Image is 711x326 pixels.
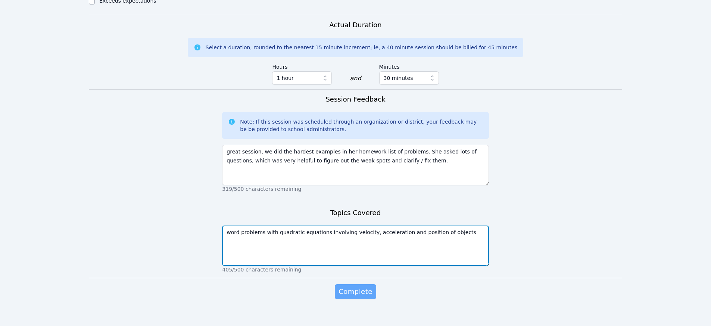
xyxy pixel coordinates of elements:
h3: Actual Duration [329,20,381,30]
span: 30 minutes [384,74,413,83]
label: Minutes [379,60,439,71]
h3: Topics Covered [330,208,381,218]
button: Complete [335,284,376,299]
textarea: word problems with quadratic equations involving velocity, acceleration and position of objects [222,226,489,266]
div: Note: If this session was scheduled through an organization or district, your feedback may be be ... [240,118,483,133]
p: 319/500 characters remaining [222,185,489,193]
label: Hours [272,60,332,71]
button: 30 minutes [379,71,439,85]
p: 405/500 characters remaining [222,266,489,273]
span: Complete [339,286,372,297]
button: 1 hour [272,71,332,85]
div: Select a duration, rounded to the nearest 15 minute increment; ie, a 40 minute session should be ... [206,44,517,51]
span: 1 hour [277,74,293,83]
textarea: great session, we did the hardest examples in her homework list of problems. She asked lots of qu... [222,145,489,185]
div: and [350,74,361,83]
h3: Session Feedback [325,94,385,105]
